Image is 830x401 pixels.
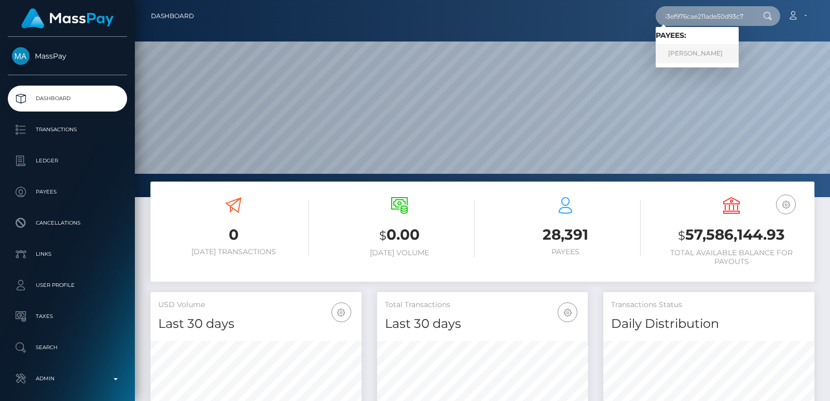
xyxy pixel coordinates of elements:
[656,6,753,26] input: Search...
[8,241,127,267] a: Links
[385,315,580,333] h4: Last 30 days
[8,335,127,361] a: Search
[611,300,807,310] h5: Transactions Status
[12,122,123,137] p: Transactions
[158,315,354,333] h4: Last 30 days
[8,117,127,143] a: Transactions
[656,31,739,40] h6: Payees:
[158,225,309,245] h3: 0
[12,371,123,386] p: Admin
[12,215,123,231] p: Cancellations
[12,91,123,106] p: Dashboard
[656,225,807,246] h3: 57,586,144.93
[490,225,641,245] h3: 28,391
[8,86,127,112] a: Dashboard
[656,44,739,63] a: [PERSON_NAME]
[12,184,123,200] p: Payees
[8,51,127,61] span: MassPay
[12,309,123,324] p: Taxes
[8,303,127,329] a: Taxes
[656,248,807,266] h6: Total Available Balance for Payouts
[490,247,641,256] h6: Payees
[324,225,475,246] h3: 0.00
[12,153,123,169] p: Ledger
[12,47,30,65] img: MassPay
[12,278,123,293] p: User Profile
[8,366,127,392] a: Admin
[678,228,685,243] small: $
[8,179,127,205] a: Payees
[21,8,114,29] img: MassPay Logo
[8,210,127,236] a: Cancellations
[151,5,194,27] a: Dashboard
[8,272,127,298] a: User Profile
[8,148,127,174] a: Ledger
[379,228,386,243] small: $
[385,300,580,310] h5: Total Transactions
[12,340,123,355] p: Search
[12,246,123,262] p: Links
[158,247,309,256] h6: [DATE] Transactions
[611,315,807,333] h4: Daily Distribution
[158,300,354,310] h5: USD Volume
[324,248,475,257] h6: [DATE] Volume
